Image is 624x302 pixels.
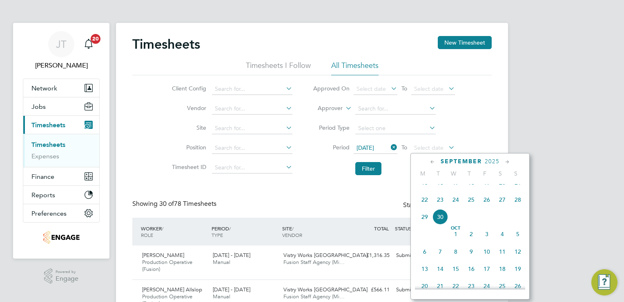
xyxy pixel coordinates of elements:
[31,84,57,92] span: Network
[213,252,250,259] span: [DATE] - [DATE]
[417,209,432,225] span: 29
[229,225,231,232] span: /
[399,142,410,153] span: To
[417,278,432,294] span: 20
[417,261,432,277] span: 13
[169,144,206,151] label: Position
[432,192,448,207] span: 23
[91,34,100,44] span: 20
[430,170,446,177] span: T
[417,192,432,207] span: 22
[479,261,495,277] span: 17
[23,97,99,115] button: Jobs
[246,61,311,75] li: Timesheets I Follow
[479,192,495,207] span: 26
[283,293,345,300] span: Fusion Staff Agency (Mi…
[142,286,202,293] span: [PERSON_NAME] Allslop
[212,103,292,115] input: Search for...
[280,221,351,242] div: SITE
[44,268,79,284] a: Powered byEngage
[446,170,461,177] span: W
[510,244,526,259] span: 12
[510,226,526,242] span: 5
[464,192,479,207] span: 25
[169,85,206,92] label: Client Config
[432,209,448,225] span: 30
[212,83,292,95] input: Search for...
[510,278,526,294] span: 26
[432,278,448,294] span: 21
[56,39,67,50] span: JT
[162,225,163,232] span: /
[495,192,510,207] span: 27
[357,85,386,92] span: Select date
[141,232,153,238] span: ROLE
[23,31,100,70] a: JT[PERSON_NAME]
[159,200,216,208] span: 78 Timesheets
[142,259,192,273] span: Production Operative (Fusion)
[31,173,54,180] span: Finance
[393,249,435,262] div: Submitted
[43,231,80,244] img: fusionstaff-logo-retina.png
[432,261,448,277] span: 14
[448,244,464,259] span: 8
[212,232,223,238] span: TYPE
[23,186,99,204] button: Reports
[448,261,464,277] span: 15
[282,232,302,238] span: VENDOR
[139,221,209,242] div: WORKER
[374,225,389,232] span: TOTAL
[464,244,479,259] span: 9
[399,83,410,94] span: To
[495,278,510,294] span: 25
[292,225,294,232] span: /
[355,162,381,175] button: Filter
[56,268,78,275] span: Powered by
[23,61,100,70] span: Joanne Taylor
[213,293,230,300] span: Manual
[485,158,499,165] span: 2025
[464,261,479,277] span: 16
[142,252,184,259] span: [PERSON_NAME]
[355,103,436,115] input: Search for...
[56,275,78,282] span: Engage
[477,170,493,177] span: F
[23,116,99,134] button: Timesheets
[306,104,343,113] label: Approver
[393,221,435,236] div: STATUS
[31,152,59,160] a: Expenses
[23,79,99,97] button: Network
[31,210,67,217] span: Preferences
[415,170,430,177] span: M
[464,226,479,242] span: 2
[441,158,482,165] span: September
[479,226,495,242] span: 3
[495,244,510,259] span: 11
[350,283,393,297] div: £566.11
[495,226,510,242] span: 4
[432,244,448,259] span: 7
[479,278,495,294] span: 24
[448,226,464,230] span: Oct
[510,261,526,277] span: 19
[479,244,495,259] span: 10
[461,170,477,177] span: T
[448,226,464,242] span: 1
[31,121,65,129] span: Timesheets
[403,200,475,211] div: Status
[23,204,99,222] button: Preferences
[414,85,443,92] span: Select date
[414,144,443,151] span: Select date
[80,31,97,57] a: 20
[313,85,350,92] label: Approved On
[13,23,109,259] nav: Main navigation
[213,259,230,266] span: Manual
[464,278,479,294] span: 23
[417,244,432,259] span: 6
[23,167,99,185] button: Finance
[213,286,250,293] span: [DATE] - [DATE]
[159,200,174,208] span: 30 of
[495,261,510,277] span: 18
[212,142,292,154] input: Search for...
[283,252,368,259] span: Vistry Works [GEOGRAPHIC_DATA]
